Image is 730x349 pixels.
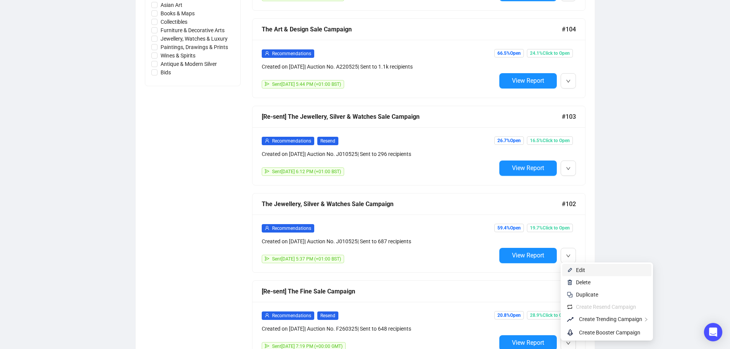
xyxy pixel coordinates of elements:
span: right [644,317,648,322]
span: Sent [DATE] 5:44 PM (+01:00 BST) [272,82,341,87]
span: View Report [512,252,544,259]
img: svg+xml;base64,PHN2ZyB4bWxucz0iaHR0cDovL3d3dy53My5vcmcvMjAwMC9zdmciIHhtbG5zOnhsaW5rPSJodHRwOi8vd3... [567,267,573,273]
img: svg+xml;base64,PHN2ZyB4bWxucz0iaHR0cDovL3d3dy53My5vcmcvMjAwMC9zdmciIHdpZHRoPSIyNCIgaGVpZ2h0PSIyNC... [567,292,573,298]
span: 20.8% Open [494,311,524,320]
span: Delete [576,279,591,285]
span: down [566,166,571,171]
span: Paintings, Drawings & Prints [157,43,231,51]
div: Created on [DATE] | Auction No. J010525 | Sent to 296 recipients [262,150,496,158]
div: [Re-sent] The Fine Sale Campaign [262,287,562,296]
div: Created on [DATE] | Auction No. A220525 | Sent to 1.1k recipients [262,62,496,71]
div: Created on [DATE] | Auction No. F260325 | Sent to 648 recipients [262,324,496,333]
span: down [566,254,571,258]
span: #102 [562,199,576,209]
span: user [265,138,269,143]
span: Duplicate [576,292,598,298]
span: Books & Maps [157,9,198,18]
span: Sent [DATE] 5:37 PM (+01:00 BST) [272,256,341,262]
span: down [566,341,571,346]
span: Resend [317,311,338,320]
button: View Report [499,73,557,88]
span: 28.9% Click to Open [527,311,573,320]
span: send [265,169,269,174]
span: Furniture & Decorative Arts [157,26,228,34]
span: Recommendations [272,226,311,231]
span: user [265,226,269,230]
span: 19.7% Click to Open [527,224,573,232]
span: 59.4% Open [494,224,524,232]
span: 24.1% Click to Open [527,49,573,57]
span: Create Trending Campaign [579,316,642,322]
span: send [265,82,269,86]
span: rocket [567,328,576,337]
div: Created on [DATE] | Auction No. J010525 | Sent to 687 recipients [262,237,496,246]
span: Edit [576,267,585,273]
span: down [566,79,571,84]
a: The Art & Design Sale Campaign#104userRecommendationsCreated on [DATE]| Auction No. A220525| Sent... [252,18,586,98]
span: 66.5% Open [494,49,524,57]
span: Create Resend Campaign [576,304,636,310]
span: user [265,51,269,56]
div: The Art & Design Sale Campaign [262,25,562,34]
span: Create Booster Campaign [579,329,640,336]
span: Recommendations [272,138,311,144]
span: Wines & Spirits [157,51,198,60]
img: svg+xml;base64,PHN2ZyB4bWxucz0iaHR0cDovL3d3dy53My5vcmcvMjAwMC9zdmciIHhtbG5zOnhsaW5rPSJodHRwOi8vd3... [567,279,573,285]
span: View Report [512,164,544,172]
span: Recommendations [272,51,311,56]
span: rise [567,315,576,324]
img: retweet.svg [567,304,573,310]
span: send [265,256,269,261]
span: Sent [DATE] 6:12 PM (+01:00 BST) [272,169,341,174]
span: View Report [512,339,544,346]
span: View Report [512,77,544,84]
span: Sent [DATE] 7:19 PM (+00:00 GMT) [272,344,343,349]
div: The Jewellery, Silver & Watches Sale Campaign [262,199,562,209]
span: Antique & Modern Silver [157,60,220,68]
span: #103 [562,112,576,121]
div: Open Intercom Messenger [704,323,722,341]
span: Recommendations [272,313,311,318]
span: 26.7% Open [494,136,524,145]
button: View Report [499,248,557,263]
a: [Re-sent] The Jewellery, Silver & Watches Sale Campaign#103userRecommendationsResendCreated on [D... [252,106,586,185]
span: #104 [562,25,576,34]
span: user [265,313,269,318]
span: Resend [317,137,338,145]
span: Collectibles [157,18,190,26]
span: 16.5% Click to Open [527,136,573,145]
a: The Jewellery, Silver & Watches Sale Campaign#102userRecommendationsCreated on [DATE]| Auction No... [252,193,586,273]
button: View Report [499,161,557,176]
span: Jewellery, Watches & Luxury [157,34,231,43]
span: Bids [157,68,174,77]
span: send [265,344,269,348]
div: [Re-sent] The Jewellery, Silver & Watches Sale Campaign [262,112,562,121]
span: Asian Art [157,1,185,9]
